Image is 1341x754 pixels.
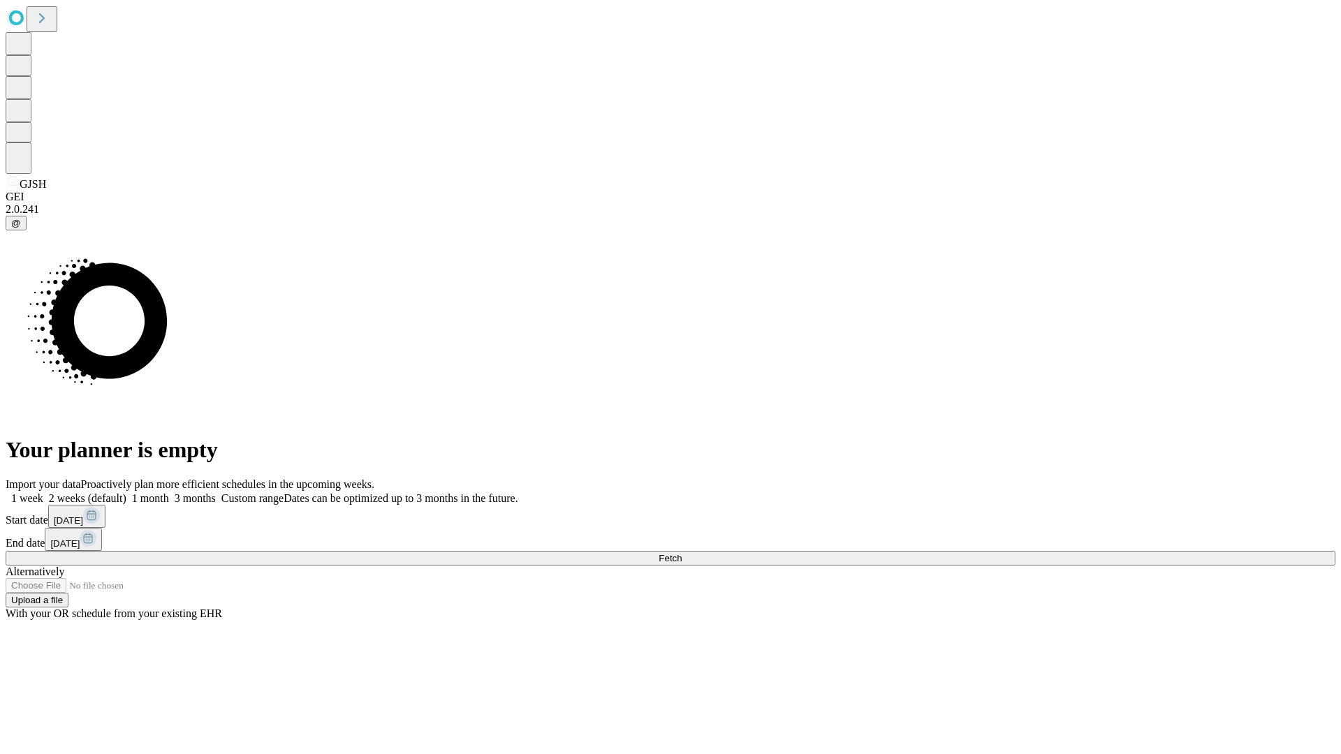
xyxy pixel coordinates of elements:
span: Alternatively [6,565,64,577]
span: [DATE] [54,515,83,526]
span: With your OR schedule from your existing EHR [6,607,222,619]
span: Proactively plan more efficient schedules in the upcoming weeks. [81,478,374,490]
button: [DATE] [45,528,102,551]
h1: Your planner is empty [6,437,1335,463]
span: 1 month [132,492,169,504]
span: GJSH [20,178,46,190]
button: Upload a file [6,593,68,607]
div: End date [6,528,1335,551]
div: Start date [6,505,1335,528]
span: [DATE] [50,538,80,549]
span: Import your data [6,478,81,490]
span: 2 weeks (default) [49,492,126,504]
span: Fetch [659,553,682,563]
div: GEI [6,191,1335,203]
button: [DATE] [48,505,105,528]
span: @ [11,218,21,228]
div: 2.0.241 [6,203,1335,216]
span: Dates can be optimized up to 3 months in the future. [284,492,518,504]
button: @ [6,216,27,230]
span: Custom range [221,492,284,504]
span: 3 months [175,492,216,504]
button: Fetch [6,551,1335,565]
span: 1 week [11,492,43,504]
